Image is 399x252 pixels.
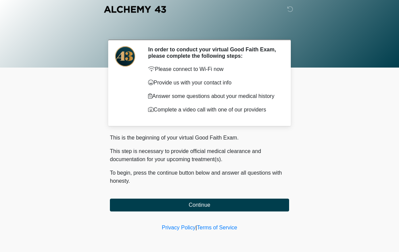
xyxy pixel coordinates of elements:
[105,24,294,37] h1: ‎ ‎ ‎ ‎
[110,147,289,163] p: This step is necessary to provide official medical clearance and documentation for your upcoming ...
[195,225,197,230] a: |
[148,106,279,114] p: Complete a video call with one of our providers
[115,46,135,67] img: Agent Avatar
[148,79,279,87] p: Provide us with your contact info
[110,199,289,211] button: Continue
[103,5,167,14] img: Alchemy 43 Logo
[148,65,279,73] p: Please connect to Wi-Fi now
[110,134,289,142] p: This is the beginning of your virtual Good Faith Exam.
[148,92,279,100] p: Answer some questions about your medical history
[110,169,289,185] p: To begin, press the continue button below and answer all questions with honesty.
[197,225,237,230] a: Terms of Service
[162,225,196,230] a: Privacy Policy
[148,46,279,59] h2: In order to conduct your virtual Good Faith Exam, please complete the following steps:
